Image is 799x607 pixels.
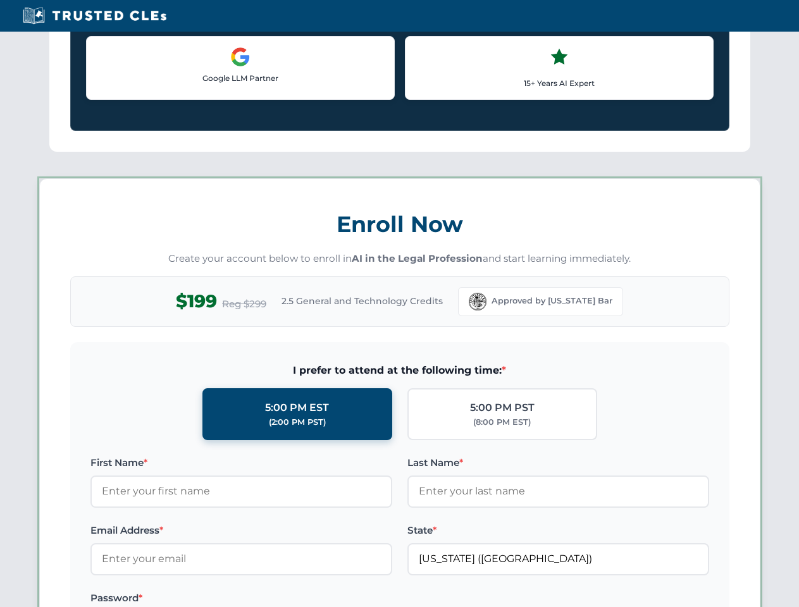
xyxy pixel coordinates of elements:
div: (2:00 PM PST) [269,416,326,429]
input: Florida (FL) [407,543,709,575]
p: Create your account below to enroll in and start learning immediately. [70,252,729,266]
label: Password [90,591,392,606]
strong: AI in the Legal Profession [352,252,483,264]
img: Florida Bar [469,293,486,310]
img: Google [230,47,251,67]
span: I prefer to attend at the following time: [90,362,709,379]
div: (8:00 PM EST) [473,416,531,429]
label: Email Address [90,523,392,538]
p: 15+ Years AI Expert [416,77,703,89]
p: Google LLM Partner [97,72,384,84]
input: Enter your email [90,543,392,575]
span: 2.5 General and Technology Credits [282,294,443,308]
span: Approved by [US_STATE] Bar [492,295,612,307]
img: Trusted CLEs [19,6,170,25]
span: $199 [176,287,217,316]
h3: Enroll Now [70,204,729,244]
label: Last Name [407,455,709,470]
input: Enter your first name [90,475,392,507]
span: Reg $299 [222,297,266,312]
div: 5:00 PM PST [470,400,535,416]
input: Enter your last name [407,475,709,507]
label: State [407,523,709,538]
label: First Name [90,455,392,470]
div: 5:00 PM EST [265,400,329,416]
